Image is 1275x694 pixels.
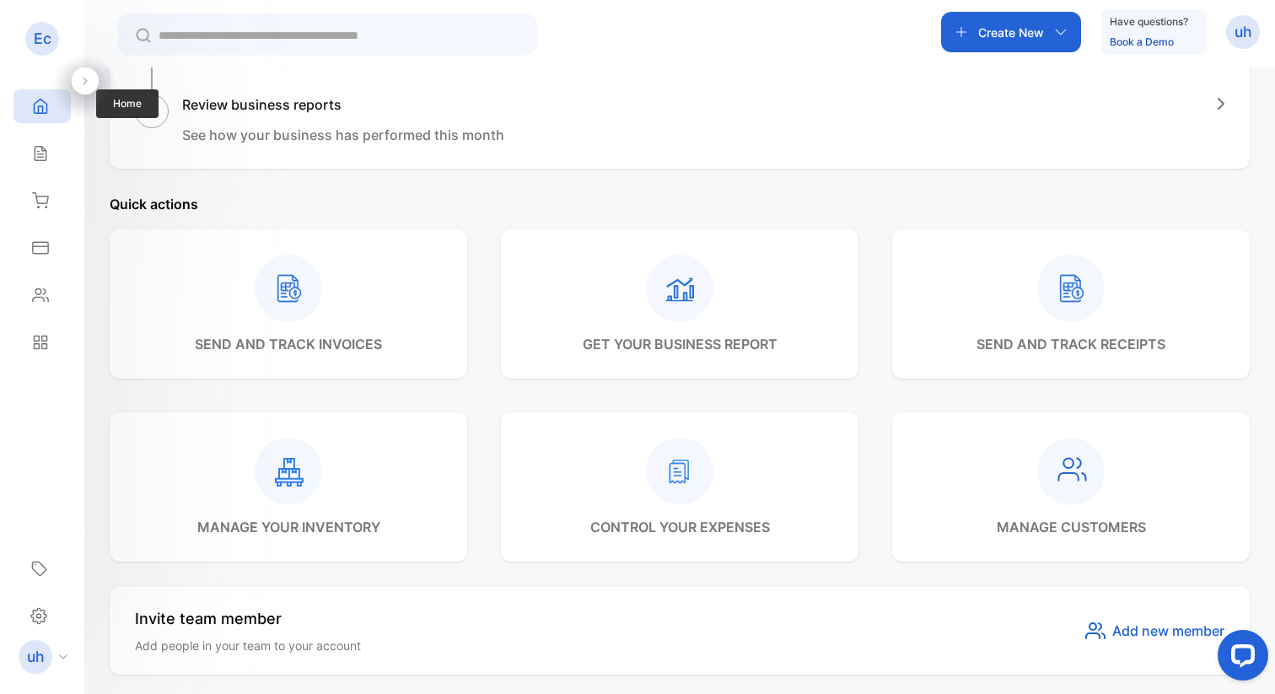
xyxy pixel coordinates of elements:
p: manage customers [997,517,1146,537]
button: Create New [941,12,1081,52]
p: Add people in your team to your account [135,637,361,654]
p: uh [27,646,45,668]
p: manage your inventory [197,517,380,537]
p: Ec [34,28,51,50]
p: uh [1235,21,1252,43]
button: uh [1226,12,1260,52]
a: Book a Demo [1110,35,1174,48]
p: control your expenses [590,517,770,537]
span: Add new member [1112,621,1224,641]
p: See how your business has performed this month [182,125,504,145]
p: get your business report [583,334,777,354]
iframe: LiveChat chat widget [1204,623,1275,694]
button: Add new member [1085,621,1224,641]
p: Invite team member [135,607,361,630]
h1: Review business reports [182,94,504,115]
p: send and track invoices [195,334,382,354]
p: send and track receipts [976,334,1165,354]
p: Create New [978,24,1044,41]
p: Quick actions [110,194,1250,214]
p: Have questions? [1110,13,1188,30]
span: Home [96,89,159,118]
